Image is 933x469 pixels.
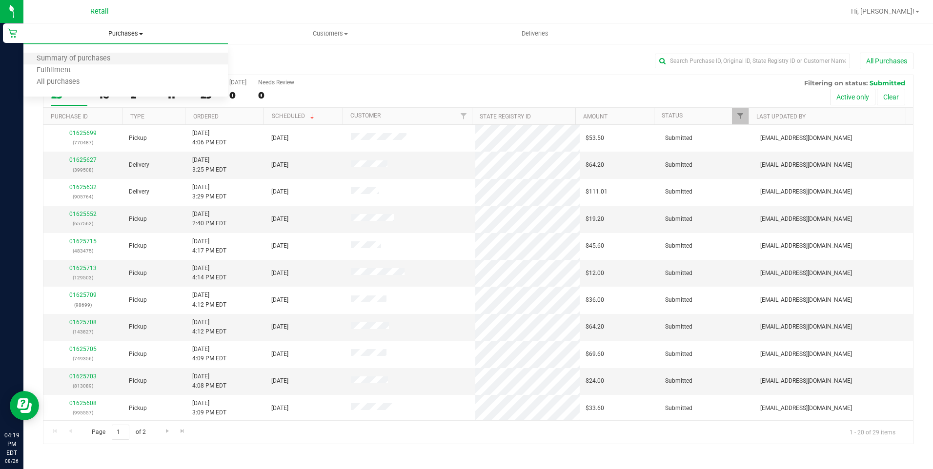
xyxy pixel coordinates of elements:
span: Pickup [129,350,147,359]
a: 01625608 [69,400,97,407]
span: Pickup [129,376,147,386]
span: [EMAIL_ADDRESS][DOMAIN_NAME] [760,322,852,332]
span: [DATE] 4:08 PM EDT [192,372,226,391]
p: (657562) [49,219,117,228]
span: Pickup [129,241,147,251]
span: [EMAIL_ADDRESS][DOMAIN_NAME] [760,241,852,251]
span: Purchases [23,29,228,38]
a: 01625709 [69,292,97,298]
p: 08/26 [4,457,19,465]
a: 01625715 [69,238,97,245]
p: (770487) [49,138,117,147]
div: Needs Review [258,79,294,86]
span: $53.50 [586,134,604,143]
span: Pickup [129,404,147,413]
a: Last Updated By [756,113,806,120]
span: [DATE] 2:40 PM EDT [192,210,226,228]
span: Retail [90,7,109,16]
span: [EMAIL_ADDRESS][DOMAIN_NAME] [760,404,852,413]
a: Filter [732,108,748,124]
span: All purchases [23,78,93,86]
span: Delivery [129,187,149,196]
span: [DATE] 4:12 PM EDT [192,318,226,336]
span: $64.20 [586,160,604,170]
span: [DATE] 3:29 PM EDT [192,183,226,201]
input: 1 [112,425,129,440]
span: [DATE] [271,269,288,278]
span: Submitted [665,376,692,386]
a: Deliveries [433,23,637,44]
span: Summary of purchases [23,55,123,63]
a: Type [130,113,144,120]
a: Ordered [193,113,219,120]
a: Customer [350,112,381,119]
span: $36.00 [586,295,604,305]
div: 0 [229,90,246,101]
span: $69.60 [586,350,604,359]
span: $111.01 [586,187,608,196]
button: Active only [830,89,875,105]
span: $33.60 [586,404,604,413]
button: Clear [877,89,905,105]
span: [EMAIL_ADDRESS][DOMAIN_NAME] [760,134,852,143]
span: Delivery [129,160,149,170]
p: (98699) [49,300,117,310]
p: (905764) [49,192,117,201]
span: 1 - 20 of 29 items [842,425,903,439]
span: Submitted [665,350,692,359]
span: [DATE] 4:14 PM EDT [192,264,226,282]
span: Submitted [665,295,692,305]
span: [DATE] [271,241,288,251]
a: 01625627 [69,156,97,163]
span: Pickup [129,269,147,278]
span: Pickup [129,215,147,224]
span: [EMAIL_ADDRESS][DOMAIN_NAME] [760,269,852,278]
span: Hi, [PERSON_NAME]! [851,7,914,15]
span: $64.20 [586,322,604,332]
a: Go to the last page [176,425,190,438]
button: All Purchases [860,53,913,69]
span: Submitted [665,269,692,278]
inline-svg: Retail [7,28,17,38]
span: [DATE] 4:17 PM EDT [192,237,226,255]
span: Pickup [129,322,147,332]
span: $19.20 [586,215,604,224]
span: Submitted [870,79,905,87]
span: [DATE] [271,187,288,196]
a: Customers [228,23,432,44]
iframe: Resource center [10,391,39,420]
a: 01625708 [69,319,97,326]
a: Amount [583,113,608,120]
a: 01625699 [69,130,97,137]
span: [DATE] 4:12 PM EDT [192,291,226,309]
p: (995557) [49,408,117,417]
p: (483475) [49,246,117,255]
span: [EMAIL_ADDRESS][DOMAIN_NAME] [760,160,852,170]
span: [DATE] 3:25 PM EDT [192,156,226,174]
span: [DATE] [271,404,288,413]
span: [DATE] 4:06 PM EDT [192,129,226,147]
p: (813089) [49,381,117,391]
span: Submitted [665,241,692,251]
span: Fulfillment [23,66,84,75]
span: [EMAIL_ADDRESS][DOMAIN_NAME] [760,187,852,196]
a: Status [662,112,683,119]
p: (749356) [49,354,117,363]
a: State Registry ID [480,113,531,120]
a: 01625705 [69,346,97,352]
span: [DATE] [271,215,288,224]
span: Submitted [665,187,692,196]
span: Submitted [665,134,692,143]
span: [EMAIL_ADDRESS][DOMAIN_NAME] [760,215,852,224]
span: [DATE] [271,160,288,170]
span: $12.00 [586,269,604,278]
span: Page of 2 [83,425,154,440]
a: Purchases Summary of purchases Fulfillment All purchases [23,23,228,44]
div: [DATE] [229,79,246,86]
span: [DATE] [271,295,288,305]
span: [EMAIL_ADDRESS][DOMAIN_NAME] [760,350,852,359]
a: Scheduled [272,113,316,119]
span: [DATE] [271,322,288,332]
p: (399508) [49,165,117,175]
a: Go to the next page [160,425,174,438]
